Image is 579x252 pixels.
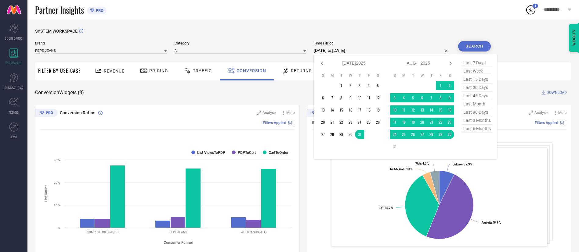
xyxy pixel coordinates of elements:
[427,118,436,127] td: Thu Aug 21 2025
[318,130,327,139] td: Sun Jul 27 2025
[529,111,533,115] svg: Zoom
[390,168,404,171] tspan: Mobile Web
[346,81,355,90] td: Wed Jul 02 2025
[149,68,168,73] span: Pricing
[534,4,536,8] span: 1
[35,29,78,34] span: SYSTEM WORKSPACE
[408,105,418,115] td: Tue Aug 12 2025
[164,240,193,245] tspan: Consumer Funnel
[312,121,342,125] span: Revenue (% share)
[355,93,364,102] td: Thu Jul 10 2025
[445,93,454,102] td: Sat Aug 09 2025
[355,118,364,127] td: Thu Jul 24 2025
[418,93,427,102] td: Wed Aug 06 2025
[418,130,427,139] td: Wed Aug 27 2025
[447,60,454,67] div: Next month
[525,4,536,15] div: Open download list
[307,109,330,118] div: Premium
[355,81,364,90] td: Thu Jul 03 2025
[408,118,418,127] td: Tue Aug 19 2025
[408,130,418,139] td: Tue Aug 26 2025
[436,81,445,90] td: Fri Aug 01 2025
[399,130,408,139] td: Mon Aug 25 2025
[318,93,327,102] td: Sun Jul 06 2025
[453,163,464,166] tspan: Unknown
[379,206,383,210] tspan: IOS
[318,73,327,78] th: Sunday
[58,226,60,229] text: 0
[390,105,399,115] td: Sun Aug 10 2025
[35,90,84,96] span: Conversion Widgets ( 3 )
[436,130,445,139] td: Fri Aug 29 2025
[327,105,337,115] td: Mon Jul 14 2025
[445,73,454,78] th: Saturday
[337,118,346,127] td: Tue Jul 22 2025
[257,111,261,115] svg: Zoom
[318,105,327,115] td: Sun Jul 13 2025
[436,105,445,115] td: Fri Aug 15 2025
[337,105,346,115] td: Tue Jul 15 2025
[427,93,436,102] td: Thu Aug 07 2025
[337,130,346,139] td: Tue Jul 29 2025
[238,151,256,155] text: PDPToCart
[318,118,327,127] td: Sun Jul 20 2025
[436,118,445,127] td: Fri Aug 22 2025
[462,59,492,67] span: last 7 days
[462,67,492,75] span: last week
[445,118,454,127] td: Sat Aug 23 2025
[379,206,393,210] text: : 35.7 %
[355,105,364,115] td: Thu Jul 17 2025
[5,36,23,41] span: SCORECARDS
[453,163,472,166] text: : 7.3 %
[104,69,125,73] span: Revenue
[314,47,451,54] input: Select time period
[337,73,346,78] th: Tuesday
[399,73,408,78] th: Monday
[337,93,346,102] td: Tue Jul 08 2025
[318,60,326,67] div: Previous month
[346,73,355,78] th: Wednesday
[193,68,212,73] span: Traffic
[427,130,436,139] td: Thu Aug 28 2025
[355,73,364,78] th: Thursday
[5,85,23,90] span: SUGGESTIONS
[418,118,427,127] td: Wed Aug 20 2025
[445,105,454,115] td: Sat Aug 16 2025
[462,75,492,83] span: last 15 days
[415,162,421,165] tspan: Web
[237,68,266,73] span: Conversion
[346,118,355,127] td: Wed Jul 23 2025
[263,121,286,125] span: Filters Applied
[197,151,225,155] text: List ViewsToPDP
[373,81,382,90] td: Sat Jul 05 2025
[427,73,436,78] th: Thursday
[269,151,288,155] text: CartToOrder
[390,130,399,139] td: Sun Aug 24 2025
[337,81,346,90] td: Tue Jul 01 2025
[390,118,399,127] td: Sun Aug 17 2025
[373,73,382,78] th: Saturday
[547,90,567,96] span: DOWNLOAD
[44,185,48,202] tspan: List Count
[534,111,548,115] span: Analyse
[535,121,558,125] span: Filters Applied
[390,73,399,78] th: Sunday
[169,230,187,234] text: PEPE JEANS
[355,130,364,139] td: Thu Jul 31 2025
[364,81,373,90] td: Fri Jul 04 2025
[54,204,60,207] text: 10 %
[482,221,501,224] text: : 48.9 %
[408,93,418,102] td: Tue Aug 05 2025
[286,111,295,115] span: More
[60,110,95,115] span: Conversion Ratios
[327,130,337,139] td: Mon Jul 28 2025
[558,111,566,115] span: More
[327,73,337,78] th: Monday
[35,109,58,118] div: Premium
[346,93,355,102] td: Wed Jul 09 2025
[373,118,382,127] td: Sat Jul 26 2025
[436,93,445,102] td: Fri Aug 08 2025
[408,73,418,78] th: Tuesday
[445,81,454,90] td: Sat Aug 02 2025
[314,41,451,45] span: Time Period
